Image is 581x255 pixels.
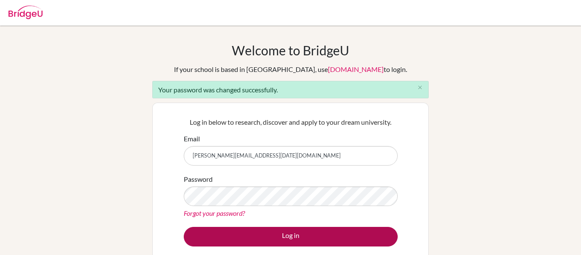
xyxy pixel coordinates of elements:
label: Email [184,134,200,144]
div: If your school is based in [GEOGRAPHIC_DATA], use to login. [174,64,407,74]
button: Log in [184,227,398,246]
p: Log in below to research, discover and apply to your dream university. [184,117,398,127]
button: Close [411,81,428,94]
div: Your password was changed successfully. [152,81,429,98]
img: Bridge-U [9,6,43,19]
label: Password [184,174,213,184]
i: close [417,84,423,91]
a: Forgot your password? [184,209,245,217]
a: [DOMAIN_NAME] [328,65,384,73]
h1: Welcome to BridgeU [232,43,349,58]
